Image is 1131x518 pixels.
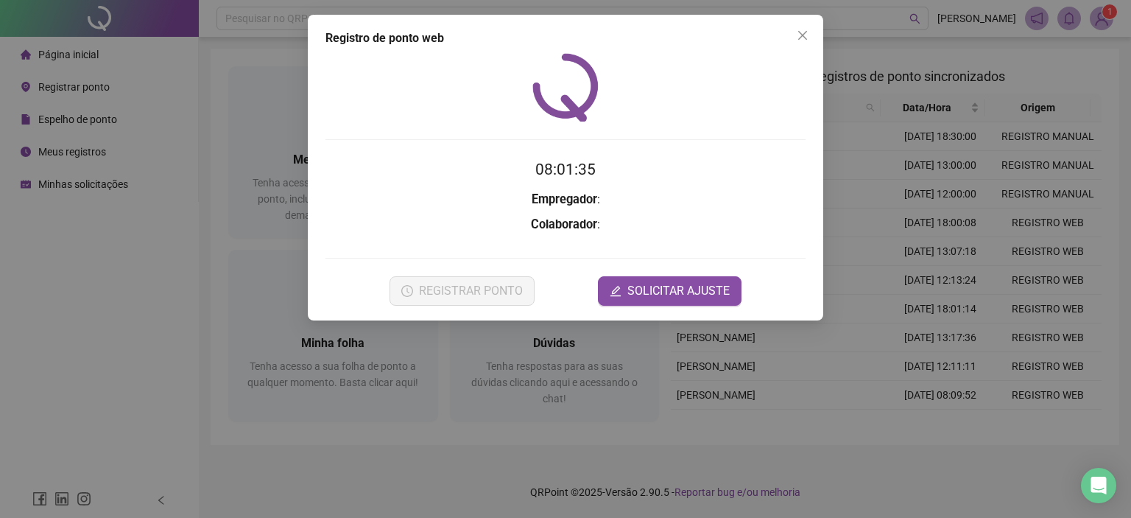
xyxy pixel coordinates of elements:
[325,190,806,209] h3: :
[791,24,814,47] button: Close
[325,215,806,234] h3: :
[390,276,535,306] button: REGISTRAR PONTO
[531,217,597,231] strong: Colaborador
[610,285,621,297] span: edit
[797,29,808,41] span: close
[627,282,730,300] span: SOLICITAR AJUSTE
[532,192,597,206] strong: Empregador
[532,53,599,122] img: QRPoint
[535,161,596,178] time: 08:01:35
[1081,468,1116,503] div: Open Intercom Messenger
[325,29,806,47] div: Registro de ponto web
[598,276,741,306] button: editSOLICITAR AJUSTE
